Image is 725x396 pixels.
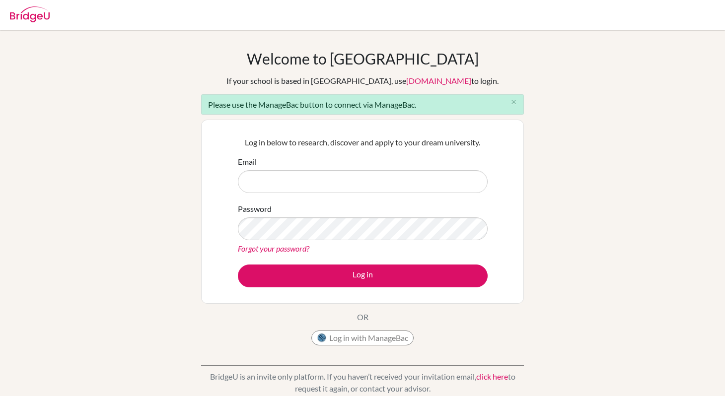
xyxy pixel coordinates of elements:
div: Please use the ManageBac button to connect via ManageBac. [201,94,524,115]
a: [DOMAIN_NAME] [406,76,471,85]
label: Email [238,156,257,168]
a: click here [476,372,508,381]
p: Log in below to research, discover and apply to your dream university. [238,136,488,148]
div: If your school is based in [GEOGRAPHIC_DATA], use to login. [226,75,499,87]
button: Log in with ManageBac [311,330,414,345]
img: Bridge-U [10,6,50,22]
label: Password [238,203,272,215]
a: Forgot your password? [238,244,309,253]
button: Log in [238,264,488,287]
button: Close [504,95,523,110]
i: close [510,98,517,106]
p: OR [357,311,368,323]
p: BridgeU is an invite only platform. If you haven’t received your invitation email, to request it ... [201,371,524,395]
h1: Welcome to [GEOGRAPHIC_DATA] [247,50,479,67]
